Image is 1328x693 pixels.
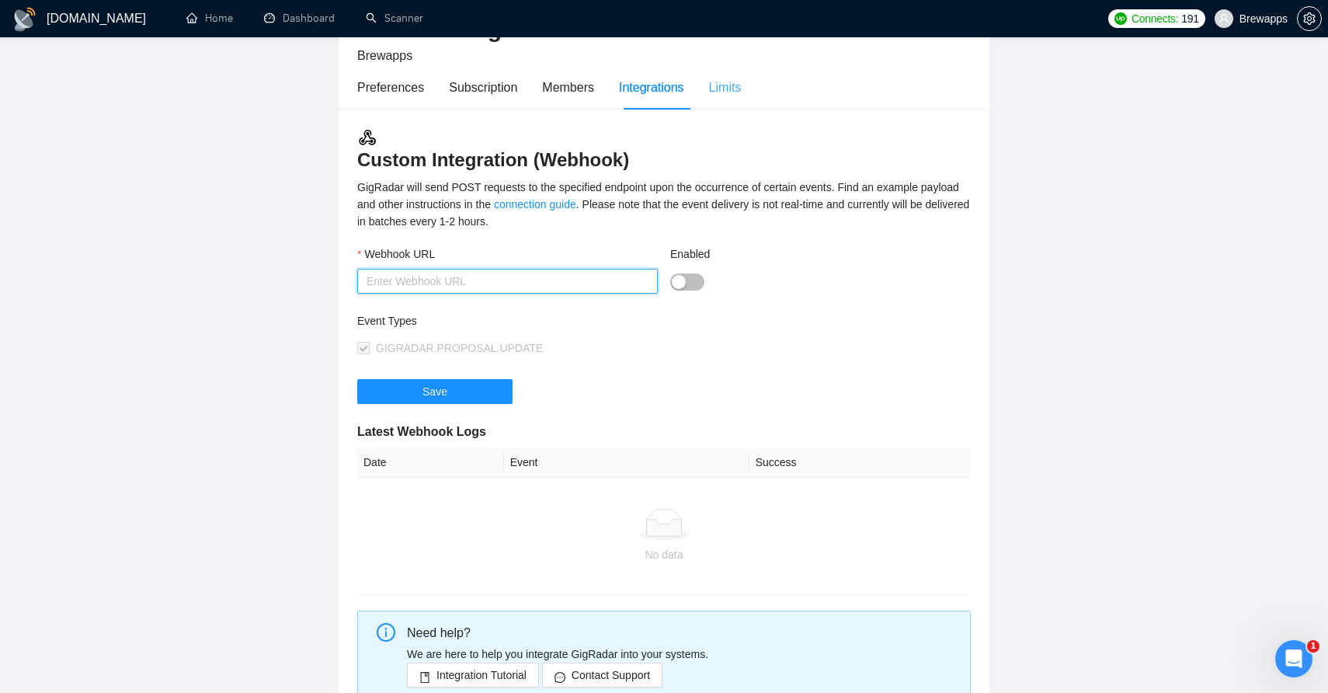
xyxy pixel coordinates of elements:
[504,447,749,478] th: Event
[670,273,704,291] button: Enabled
[357,312,417,329] label: Event Types
[32,204,113,216] b: Video guide:
[419,671,430,683] span: book
[37,469,59,491] span: Terrible
[183,469,205,491] span: Amazing
[186,12,233,25] a: homeHome
[12,7,37,32] img: logo
[12,342,255,421] div: We'll be back online in 1 hourYou'll get replies here and to[EMAIL_ADDRESS][DOMAIN_NAME].
[1298,12,1321,25] span: setting
[75,9,242,33] h1: AI Assistant from GigRadar 📡
[449,78,517,97] div: Subscription
[436,667,527,684] span: Integration Tutorial
[12,423,298,534] div: AI Assistant from GigRadar 📡 says…
[264,12,335,25] a: dashboardDashboard
[357,423,971,441] h5: Latest Webhook Logs
[147,469,169,491] span: Great
[1181,10,1198,27] span: 191
[357,127,971,172] h3: Custom Integration (Webhook)
[357,49,412,62] span: Brewapps
[619,78,684,97] div: Integrations
[357,269,658,294] input: Webhook URL
[1275,640,1312,677] iframe: Intercom live chat
[494,198,576,211] a: connection guide
[542,78,594,97] div: Members
[43,120,279,149] li: Once confirmed, save your webhook to start receiving real-time data.
[1132,10,1178,27] span: Connects:
[363,546,965,563] div: No data
[43,88,279,117] li: Perform a test to ensure connectivity and correct payload reception.
[407,626,471,639] span: Need help?
[749,447,971,478] th: Success
[422,383,447,400] span: Save
[1218,13,1229,24] span: user
[407,646,958,663] p: We are here to help you integrate GigRadar into your systems.
[32,157,279,263] div: For more details, you can refer to . 😊 ﻿​ 🎥 ​﻿ ﻿Please feel free to reach out if you have any fur...
[25,382,146,410] b: [EMAIL_ADDRESS][DOMAIN_NAME]
[10,6,40,36] button: go back
[12,296,298,343] div: sagar@thebrewapps.com says…
[74,469,96,491] span: Bad
[273,6,301,34] div: Close
[366,12,423,25] a: searchScanner
[148,296,298,330] div: great will check it later
[29,440,214,458] div: Rate your conversation
[1114,12,1127,25] img: upwork-logo.png
[670,246,710,263] label: Enabled
[357,379,513,404] button: Save
[357,246,435,263] label: Webhook URL
[407,663,539,688] button: bookIntegration Tutorial
[12,342,298,423] div: AI Assistant from GigRadar 📡 says…
[542,663,662,688] button: messageContact Support
[1307,640,1319,653] span: 1
[243,6,273,36] button: Home
[376,342,543,354] span: GIGRADAR.PROPOSAL.UPDATE
[709,78,742,97] div: Limits
[25,351,242,412] div: We'll be back online in 1 hour You'll get replies here and to .
[357,179,971,230] div: GigRadar will send POST requests to the specified endpoint upon the occurrence of certain events....
[1297,6,1322,31] button: setting
[1297,12,1322,25] a: setting
[407,669,539,681] a: bookIntegration Tutorial
[43,55,279,84] li: Select GIGRADAR.PROPOSAL.UPDATE to subscribe to proposal updates.
[357,447,504,478] th: Date
[377,623,395,642] span: info-circle
[357,78,424,97] div: Preferences
[572,667,650,684] span: Contact Support
[110,469,132,491] span: OK
[357,127,377,148] img: webhook.3a52c8ec.svg
[161,305,286,321] div: great will check it later
[44,9,69,33] img: Profile image for AI Assistant from GigRadar 📡
[113,204,234,216] a: [URL][DOMAIN_NAME]
[554,671,565,683] span: message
